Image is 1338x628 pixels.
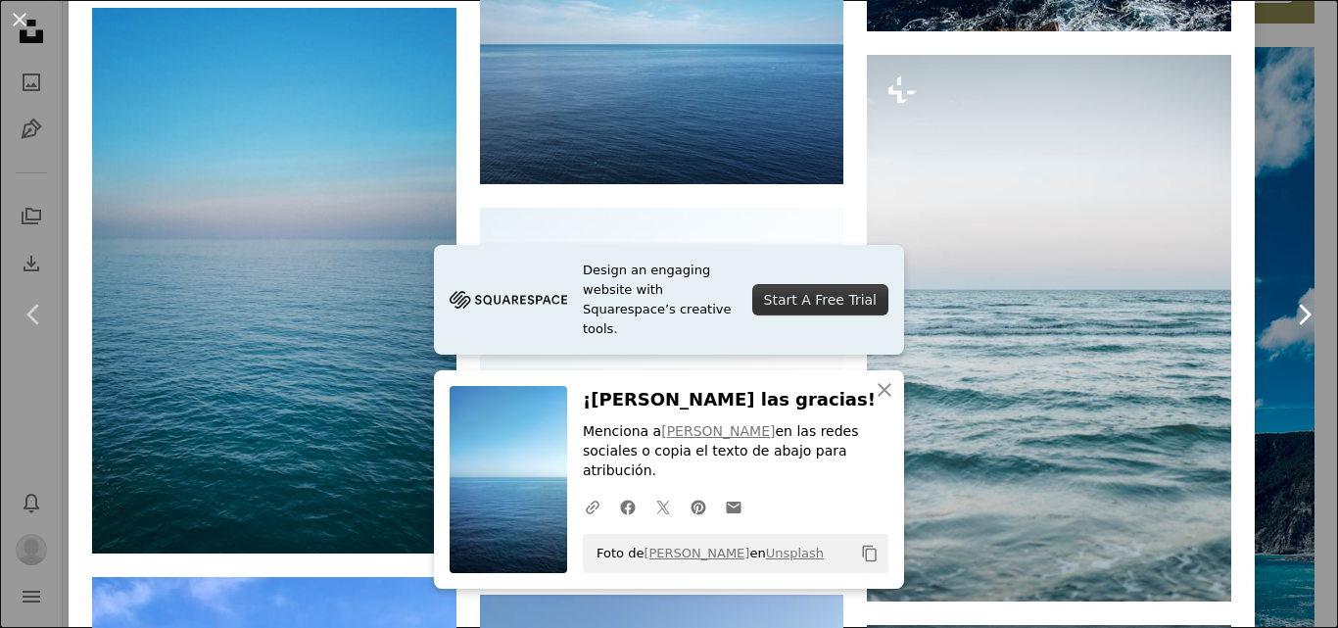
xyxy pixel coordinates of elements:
a: Siguiente [1269,220,1338,409]
a: Comparte en Twitter [645,487,681,526]
a: [PERSON_NAME] [644,546,749,560]
button: Copiar al portapapeles [853,537,886,570]
h3: ¡[PERSON_NAME] las gracias! [583,386,888,414]
img: Cuerpo de agua bajo un cielo brillante [480,208,844,572]
img: Agua azul del océano bajo el cielo azul durante el día [92,8,456,554]
a: Comparte en Facebook [610,487,645,526]
img: file-1705255347840-230a6ab5bca9image [450,285,567,314]
a: Olas en un ancho mar azul [867,319,1231,337]
a: Comparte por correo electrónico [716,487,751,526]
span: Foto de en [587,538,824,569]
a: Unsplash [766,546,824,560]
a: [PERSON_NAME] [661,423,775,439]
a: Agua azul del océano bajo el cielo azul durante el día [92,271,456,289]
p: Menciona a en las redes sociales o copia el texto de abajo para atribución. [583,422,888,481]
img: Olas en un ancho mar azul [867,55,1231,601]
a: Una gran masa de agua bajo un cielo azul [480,38,844,56]
span: Design an engaging website with Squarespace’s creative tools. [583,261,737,339]
a: Design an engaging website with Squarespace’s creative tools.Start A Free Trial [434,245,904,355]
a: Comparte en Pinterest [681,487,716,526]
div: Start A Free Trial [752,284,888,315]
